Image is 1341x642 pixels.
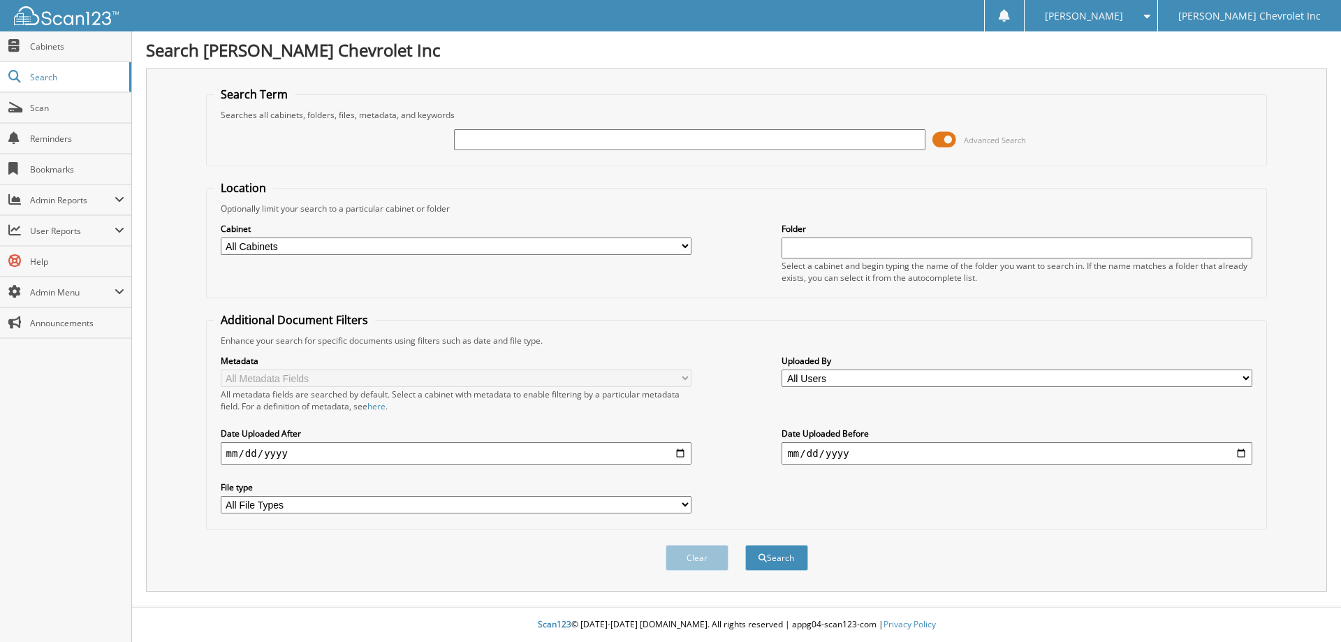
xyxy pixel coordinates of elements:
[221,223,691,235] label: Cabinet
[214,203,1260,214] div: Optionally limit your search to a particular cabinet or folder
[30,133,124,145] span: Reminders
[1178,12,1321,20] span: [PERSON_NAME] Chevrolet Inc
[1045,12,1123,20] span: [PERSON_NAME]
[30,41,124,52] span: Cabinets
[30,225,115,237] span: User Reports
[782,442,1252,465] input: end
[30,317,124,329] span: Announcements
[146,38,1327,61] h1: Search [PERSON_NAME] Chevrolet Inc
[782,428,1252,439] label: Date Uploaded Before
[782,260,1252,284] div: Select a cabinet and begin typing the name of the folder you want to search in. If the name match...
[214,335,1260,346] div: Enhance your search for specific documents using filters such as date and file type.
[221,481,691,493] label: File type
[14,6,119,25] img: scan123-logo-white.svg
[30,71,122,83] span: Search
[666,545,728,571] button: Clear
[221,388,691,412] div: All metadata fields are searched by default. Select a cabinet with metadata to enable filtering b...
[214,109,1260,121] div: Searches all cabinets, folders, files, metadata, and keywords
[214,180,273,196] legend: Location
[30,256,124,268] span: Help
[214,87,295,102] legend: Search Term
[538,618,571,630] span: Scan123
[964,135,1026,145] span: Advanced Search
[782,355,1252,367] label: Uploaded By
[221,442,691,465] input: start
[221,428,691,439] label: Date Uploaded After
[745,545,808,571] button: Search
[132,608,1341,642] div: © [DATE]-[DATE] [DOMAIN_NAME]. All rights reserved | appg04-scan123-com |
[30,194,115,206] span: Admin Reports
[214,312,375,328] legend: Additional Document Filters
[30,163,124,175] span: Bookmarks
[782,223,1252,235] label: Folder
[884,618,936,630] a: Privacy Policy
[30,286,115,298] span: Admin Menu
[221,355,691,367] label: Metadata
[30,102,124,114] span: Scan
[367,400,386,412] a: here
